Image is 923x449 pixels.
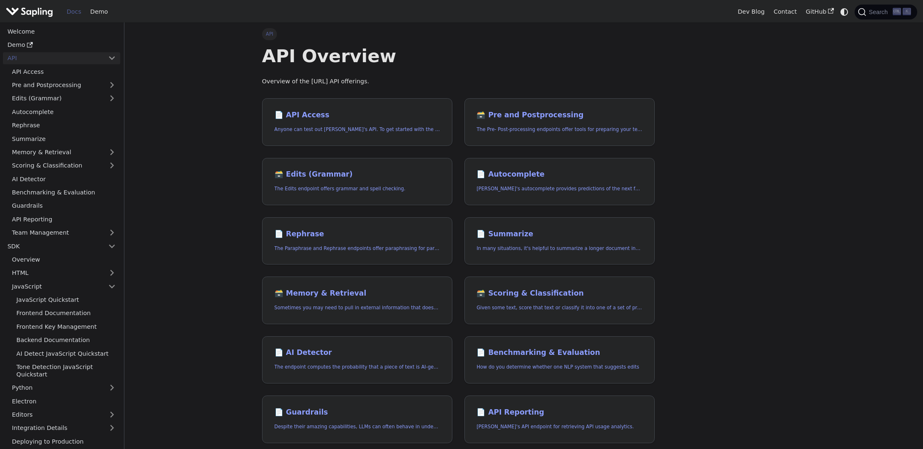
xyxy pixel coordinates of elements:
[62,5,86,18] a: Docs
[274,245,440,252] p: The Paraphrase and Rephrase endpoints offer paraphrasing for particular styles.
[7,382,120,394] a: Python
[476,170,642,179] h2: Autocomplete
[476,423,642,431] p: Sapling's API endpoint for retrieving API usage analytics.
[476,408,642,417] h2: API Reporting
[6,6,53,18] img: Sapling.ai
[801,5,838,18] a: GitHub
[7,79,120,91] a: Pre and Postprocessing
[7,213,120,225] a: API Reporting
[7,395,120,407] a: Electron
[12,334,120,346] a: Backend Documentation
[464,396,655,443] a: 📄️ API Reporting[PERSON_NAME]'s API endpoint for retrieving API usage analytics.
[12,320,120,333] a: Frontend Key Management
[3,39,120,51] a: Demo
[7,92,120,104] a: Edits (Grammar)
[274,185,440,193] p: The Edits endpoint offers grammar and spell checking.
[464,336,655,384] a: 📄️ Benchmarking & EvaluationHow do you determine whether one NLP system that suggests edits
[274,408,440,417] h2: Guardrails
[476,363,642,371] p: How do you determine whether one NLP system that suggests edits
[7,133,120,145] a: Summarize
[464,277,655,324] a: 🗃️ Scoring & ClassificationGiven some text, score that text or classify it into one of a set of p...
[769,5,802,18] a: Contact
[476,126,642,133] p: The Pre- Post-processing endpoints offer tools for preparing your text data for ingestation as we...
[7,254,120,266] a: Overview
[733,5,769,18] a: Dev Blog
[476,348,642,357] h2: Benchmarking & Evaluation
[7,200,120,212] a: Guardrails
[12,347,120,359] a: AI Detect JavaScript Quickstart
[12,294,120,306] a: JavaScript Quickstart
[262,28,277,40] span: API
[3,52,104,64] a: API
[86,5,112,18] a: Demo
[476,289,642,298] h2: Scoring & Classification
[7,106,120,118] a: Autocomplete
[274,230,440,239] h2: Rephrase
[855,5,917,19] button: Search (Ctrl+K)
[104,409,120,421] button: Expand sidebar category 'Editors'
[274,170,440,179] h2: Edits (Grammar)
[464,217,655,265] a: 📄️ SummarizeIn many situations, it's helpful to summarize a longer document into a shorter, more ...
[476,245,642,252] p: In many situations, it's helpful to summarize a longer document into a shorter, more easily diges...
[262,217,452,265] a: 📄️ RephraseThe Paraphrase and Rephrase endpoints offer paraphrasing for particular styles.
[7,66,120,78] a: API Access
[3,240,104,252] a: SDK
[104,240,120,252] button: Collapse sidebar category 'SDK'
[262,396,452,443] a: 📄️ GuardrailsDespite their amazing capabilities, LLMs can often behave in undesired
[464,158,655,206] a: 📄️ Autocomplete[PERSON_NAME]'s autocomplete provides predictions of the next few characters or words
[274,363,440,371] p: The endpoint computes the probability that a piece of text is AI-generated,
[3,25,120,37] a: Welcome
[866,9,893,15] span: Search
[7,187,120,199] a: Benchmarking & Evaluation
[7,119,120,131] a: Rephrase
[262,45,655,67] h1: API Overview
[464,98,655,146] a: 🗃️ Pre and PostprocessingThe Pre- Post-processing endpoints offer tools for preparing your text d...
[12,361,120,381] a: Tone Detection JavaScript Quickstart
[7,227,120,239] a: Team Management
[7,173,120,185] a: AI Detector
[274,348,440,357] h2: AI Detector
[262,277,452,324] a: 🗃️ Memory & RetrievalSometimes you may need to pull in external information that doesn't fit in t...
[7,409,104,421] a: Editors
[262,77,655,87] p: Overview of the [URL] API offerings.
[903,8,911,15] kbd: K
[274,289,440,298] h2: Memory & Retrieval
[12,307,120,319] a: Frontend Documentation
[274,111,440,120] h2: API Access
[6,6,56,18] a: Sapling.ai
[7,435,120,447] a: Deploying to Production
[104,52,120,64] button: Collapse sidebar category 'API'
[7,280,120,292] a: JavaScript
[476,185,642,193] p: Sapling's autocomplete provides predictions of the next few characters or words
[7,146,120,158] a: Memory & Retrieval
[476,111,642,120] h2: Pre and Postprocessing
[7,422,120,434] a: Integration Details
[476,230,642,239] h2: Summarize
[262,336,452,384] a: 📄️ AI DetectorThe endpoint computes the probability that a piece of text is AI-generated,
[274,423,440,431] p: Despite their amazing capabilities, LLMs can often behave in undesired
[262,28,655,40] nav: Breadcrumbs
[262,98,452,146] a: 📄️ API AccessAnyone can test out [PERSON_NAME]'s API. To get started with the API, simply:
[7,160,120,172] a: Scoring & Classification
[838,6,850,18] button: Switch between dark and light mode (currently system mode)
[274,126,440,133] p: Anyone can test out Sapling's API. To get started with the API, simply:
[262,158,452,206] a: 🗃️ Edits (Grammar)The Edits endpoint offers grammar and spell checking.
[274,304,440,312] p: Sometimes you may need to pull in external information that doesn't fit in the context size of an...
[476,304,642,312] p: Given some text, score that text or classify it into one of a set of pre-specified categories.
[7,267,120,279] a: HTML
